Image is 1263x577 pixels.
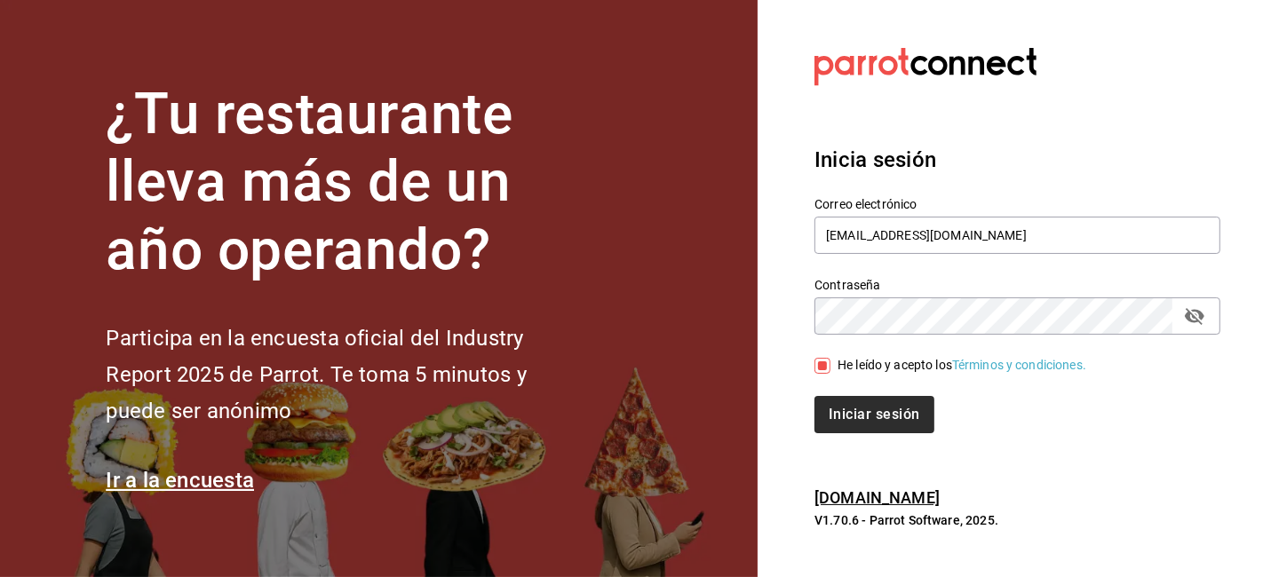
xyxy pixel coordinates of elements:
[814,279,1220,291] label: Contraseña
[952,358,1086,372] a: Términos y condiciones.
[814,198,1220,210] label: Correo electrónico
[814,144,1220,176] h3: Inicia sesión
[814,217,1220,254] input: Ingresa tu correo electrónico
[106,81,585,285] h1: ¿Tu restaurante lleva más de un año operando?
[106,320,585,429] h2: Participa en la encuesta oficial del Industry Report 2025 de Parrot. Te toma 5 minutos y puede se...
[106,468,254,493] a: Ir a la encuesta
[814,511,1220,529] p: V1.70.6 - Parrot Software, 2025.
[814,488,940,507] a: [DOMAIN_NAME]
[1180,301,1210,331] button: passwordField
[838,356,1086,375] div: He leído y acepto los
[814,396,933,433] button: Iniciar sesión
